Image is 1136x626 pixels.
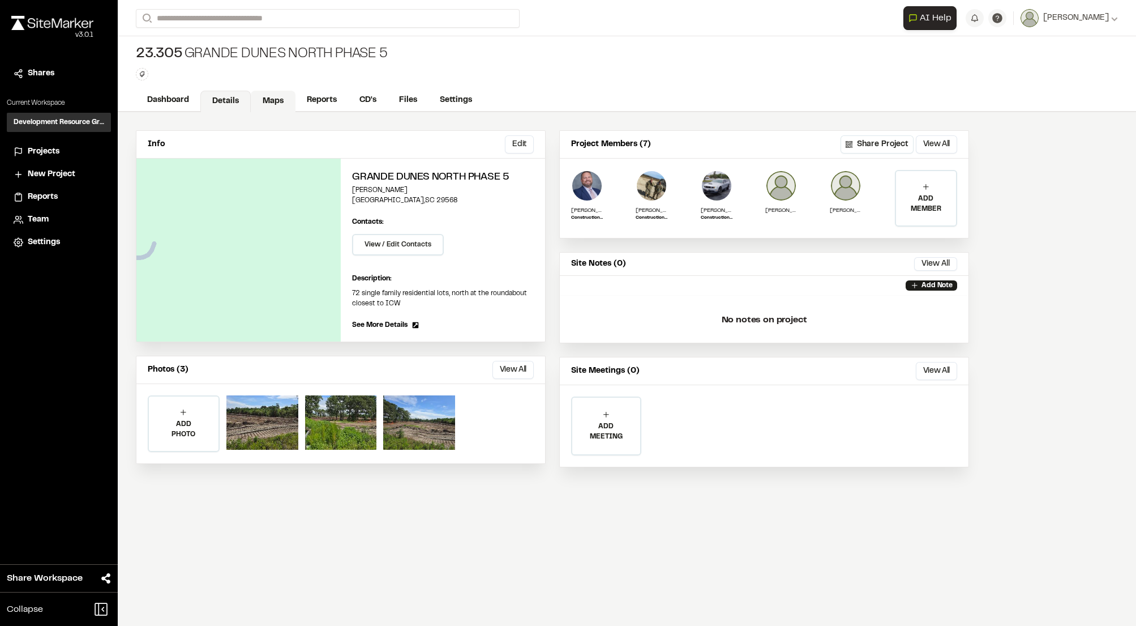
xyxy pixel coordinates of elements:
a: Shares [14,67,104,80]
div: Oh geez...please don't... [11,30,93,40]
img: Dillon Hackett [636,170,667,202]
p: No notes on project [569,302,959,338]
a: Files [388,90,428,111]
p: [GEOGRAPHIC_DATA] , SC 29568 [352,195,534,206]
p: Construction Representative [701,215,732,222]
button: Open AI Assistant [903,6,957,30]
a: New Project [14,168,104,181]
button: View All [914,257,957,271]
button: Search [136,9,156,28]
span: Settings [28,236,60,249]
a: Settings [428,90,483,111]
p: [PERSON_NAME] [830,206,861,215]
button: [PERSON_NAME] [1021,9,1118,27]
button: Share Project [841,135,914,154]
p: Current Workspace [7,98,111,108]
span: AI Help [920,11,951,25]
span: Collapse [7,603,43,616]
img: rebrand.png [11,16,93,30]
p: Add Note [921,280,953,291]
a: Reports [14,191,104,203]
img: Jason Hager [765,170,797,202]
button: Edit Tags [136,68,148,80]
button: View All [492,361,534,379]
span: Shares [28,67,54,80]
p: [PERSON_NAME] [636,206,667,215]
span: New Project [28,168,75,181]
p: [PERSON_NAME] [765,206,797,215]
a: CD's [348,90,388,111]
a: Team [14,214,104,226]
p: [PERSON_NAME] [701,206,732,215]
p: Contacts: [352,217,384,227]
button: View All [916,362,957,380]
p: ADD MEETING [572,421,640,442]
p: [PERSON_NAME] [352,185,534,195]
span: Team [28,214,49,226]
p: Info [148,138,165,151]
a: Dashboard [136,90,200,111]
p: Photos (3) [148,364,188,376]
span: 23.305 [136,45,182,63]
img: User [1021,9,1039,27]
button: View / Edit Contacts [352,234,444,255]
button: Edit [505,135,534,154]
img: James Parker [830,170,861,202]
a: Details [200,91,251,112]
button: View All [916,135,957,154]
p: Description: [352,274,534,284]
a: Maps [251,91,295,112]
p: ADD MEMBER [896,194,956,214]
span: Projects [28,146,59,158]
a: Reports [295,90,348,111]
p: Construction Services Manager [571,215,603,222]
p: [PERSON_NAME] [571,206,603,215]
span: [PERSON_NAME] [1043,12,1109,24]
span: See More Details [352,320,408,330]
div: Grande Dunes North Phase 5 [136,45,387,63]
div: Open AI Assistant [903,6,961,30]
p: Construction Rep. [636,215,667,222]
p: Site Notes (0) [571,258,626,270]
span: Share Workspace [7,572,83,585]
span: Reports [28,191,58,203]
h2: Grande Dunes North Phase 5 [352,170,534,185]
p: ADD PHOTO [149,419,218,440]
h3: Development Resource Group [14,117,104,127]
a: Projects [14,146,104,158]
a: Settings [14,236,104,249]
p: Project Members (7) [571,138,651,151]
p: Site Meetings (0) [571,365,640,377]
img: Jake Rosiek [571,170,603,202]
p: 72 single family residential lots, north at the roundabout closest to ICW [352,288,534,309]
img: Timothy Clark [701,170,732,202]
